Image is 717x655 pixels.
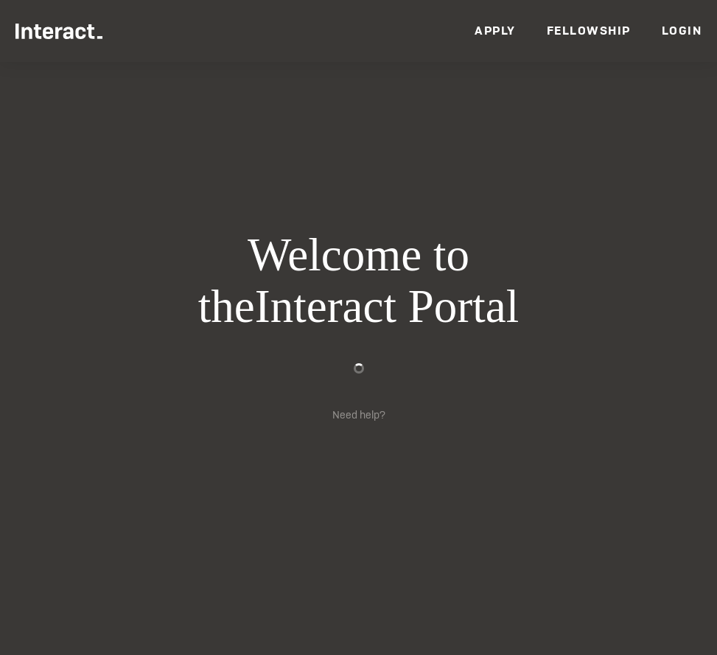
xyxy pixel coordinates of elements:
img: Interact Logo [15,24,102,39]
a: Need help? [332,408,385,421]
span: Interact Portal [255,281,520,332]
a: Fellowship [547,23,631,38]
h1: Welcome to the [111,230,606,333]
a: Apply [475,23,516,38]
a: Login [662,23,702,38]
